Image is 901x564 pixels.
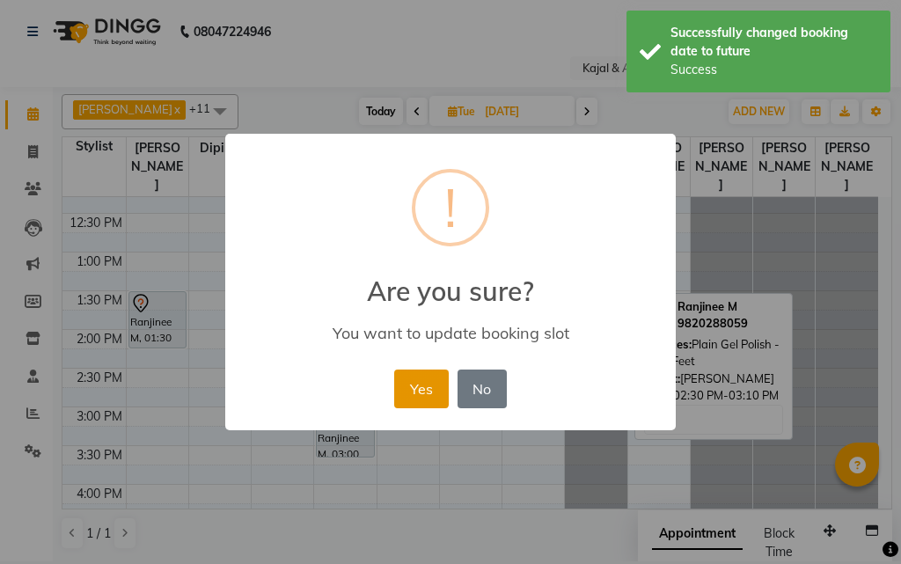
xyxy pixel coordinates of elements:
[444,172,457,243] div: !
[251,323,650,343] div: You want to update booking slot
[670,61,877,79] div: Success
[225,254,676,307] h2: Are you sure?
[394,370,448,408] button: Yes
[670,24,877,61] div: Successfully changed booking date to future
[458,370,507,408] button: No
